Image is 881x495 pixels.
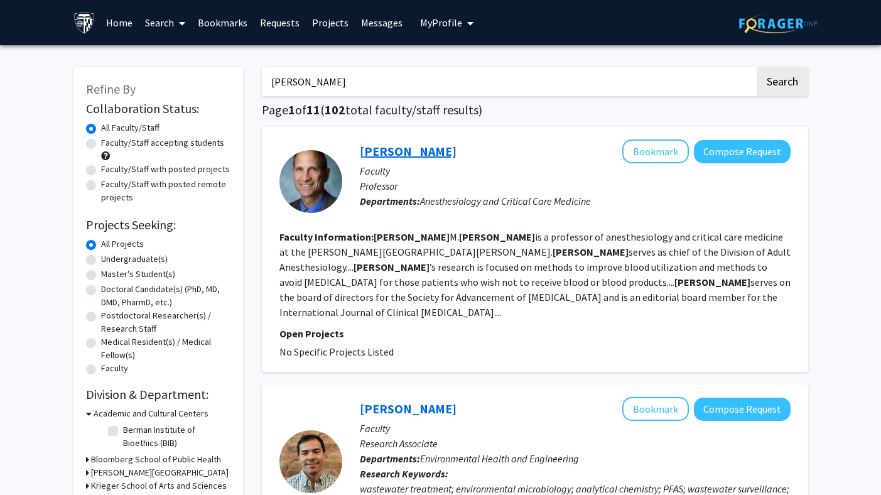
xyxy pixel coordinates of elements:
span: My Profile [420,16,462,29]
p: Professor [360,178,791,193]
label: All Faculty/Staff [101,121,159,134]
p: Faculty [360,421,791,436]
input: Search Keywords [262,67,755,96]
a: Projects [306,1,355,45]
b: Departments: [360,195,420,207]
p: Research Associate [360,436,791,451]
button: Add Steven Frank to Bookmarks [622,139,689,163]
h3: Academic and Cultural Centers [94,407,208,420]
label: Doctoral Candidate(s) (PhD, MD, DMD, PharmD, etc.) [101,283,230,309]
a: Search [139,1,192,45]
label: Faculty/Staff with posted projects [101,163,230,176]
label: All Projects [101,237,144,251]
b: [PERSON_NAME] [459,231,535,243]
fg-read-more: M. is a professor of anesthesiology and critical care medicine at the [PERSON_NAME][GEOGRAPHIC_DA... [279,231,791,318]
a: Home [100,1,139,45]
label: Medical Resident(s) / Medical Fellow(s) [101,335,230,362]
b: Faculty Information: [279,231,374,243]
button: Add Steven Chow to Bookmarks [622,397,689,421]
h3: [PERSON_NAME][GEOGRAPHIC_DATA] [91,466,229,479]
h3: Krieger School of Arts and Sciences [91,479,227,492]
span: 102 [325,102,345,117]
h3: Bloomberg School of Public Health [91,453,221,466]
span: No Specific Projects Listed [279,345,394,358]
label: Master's Student(s) [101,268,175,281]
img: Johns Hopkins University Logo [73,12,95,34]
a: [PERSON_NAME] [360,401,457,416]
span: 1 [288,102,295,117]
label: Faculty/Staff with posted remote projects [101,178,230,204]
p: Faculty [360,163,791,178]
h1: Page of ( total faculty/staff results) [262,102,808,117]
label: Undergraduate(s) [101,253,168,266]
b: [PERSON_NAME] [354,261,430,273]
button: Compose Request to Steven Chow [694,398,791,421]
b: [PERSON_NAME] [553,246,629,258]
b: [PERSON_NAME] [674,276,750,288]
label: Faculty/Staff accepting students [101,136,224,150]
label: Faculty [101,362,128,375]
b: Departments: [360,452,420,465]
h2: Collaboration Status: [86,101,230,116]
span: Refine By [86,81,136,97]
a: Messages [355,1,409,45]
b: [PERSON_NAME] [374,231,450,243]
b: Research Keywords: [360,467,448,480]
h2: Division & Department: [86,387,230,402]
iframe: Chat [9,438,53,486]
button: Search [757,67,808,96]
span: 11 [306,102,320,117]
a: [PERSON_NAME] [360,143,457,159]
a: Bookmarks [192,1,254,45]
img: ForagerOne Logo [739,14,818,33]
label: Berman Institute of Bioethics (BIB) [123,423,227,450]
span: Environmental Health and Engineering [420,452,579,465]
button: Compose Request to Steven Frank [694,140,791,163]
label: Postdoctoral Researcher(s) / Research Staff [101,309,230,335]
a: Requests [254,1,306,45]
h2: Projects Seeking: [86,217,230,232]
span: Anesthesiology and Critical Care Medicine [420,195,591,207]
p: Open Projects [279,326,791,341]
